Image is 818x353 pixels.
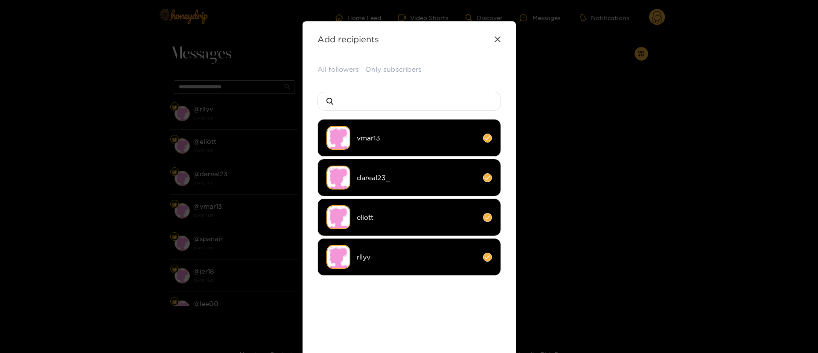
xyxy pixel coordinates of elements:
span: vmar13 [357,133,477,143]
img: no-avatar.png [326,126,350,150]
button: All followers [317,64,359,74]
span: dareal23_ [357,173,477,183]
img: no-avatar.png [326,205,350,229]
img: no-avatar.png [326,166,350,190]
strong: Add recipients [317,34,379,44]
span: eliott [357,213,477,222]
img: no-avatar.png [326,245,350,269]
button: Only subscribers [365,64,422,74]
span: rllyv [357,252,477,262]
